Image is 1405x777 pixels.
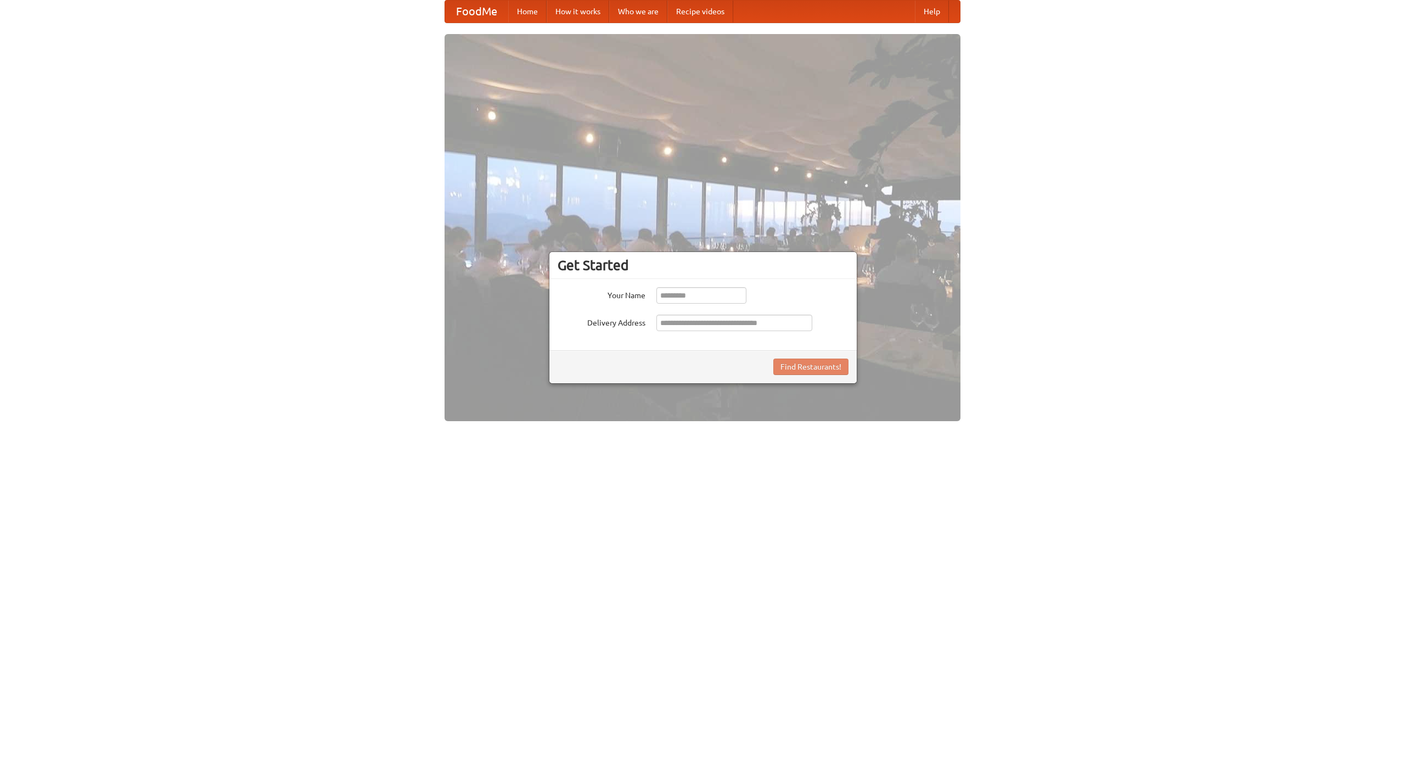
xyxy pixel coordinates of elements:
label: Your Name [558,287,645,301]
button: Find Restaurants! [773,359,848,375]
a: How it works [547,1,609,23]
a: Help [915,1,949,23]
a: Home [508,1,547,23]
h3: Get Started [558,257,848,273]
a: Recipe videos [667,1,733,23]
a: FoodMe [445,1,508,23]
label: Delivery Address [558,315,645,328]
a: Who we are [609,1,667,23]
